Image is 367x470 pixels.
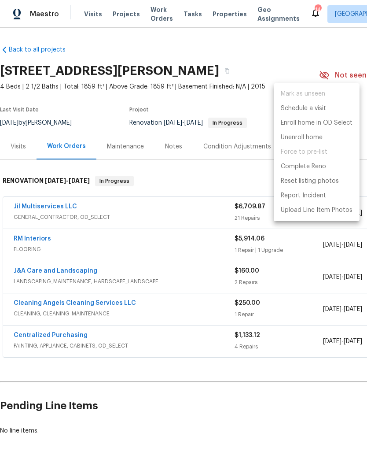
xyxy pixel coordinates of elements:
p: Schedule a visit [281,104,326,113]
p: Reset listing photos [281,177,339,186]
p: Unenroll home [281,133,323,142]
p: Enroll home in OD Select [281,118,352,128]
span: Setup visit must be completed before moving home to pre-list [274,145,360,159]
p: Complete Reno [281,162,326,171]
p: Upload Line Item Photos [281,206,352,215]
p: Report Incident [281,191,326,200]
